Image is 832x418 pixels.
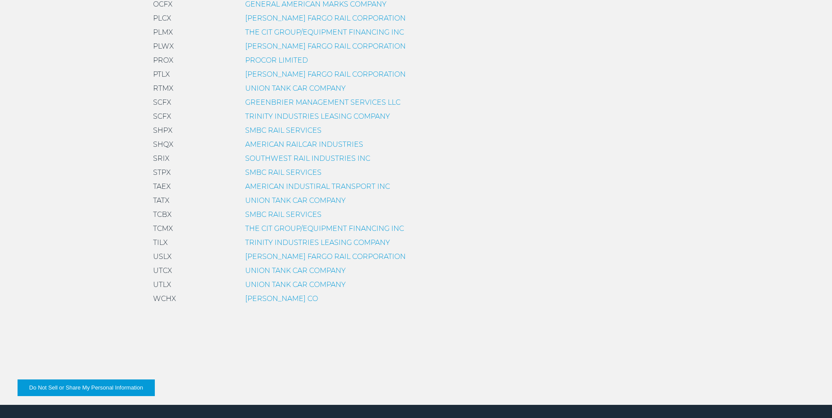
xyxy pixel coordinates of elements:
[245,210,321,219] a: SMBC RAIL SERVICES
[245,84,346,92] a: UNION TANK CAR COMPANY
[245,252,406,261] a: [PERSON_NAME] FARGO RAIL CORPORATION
[153,182,171,191] span: TAEX
[245,182,390,191] a: AMERICAN INDUSTIRAL TRANSPORT INC
[153,238,168,247] span: TILX
[153,14,171,22] span: PLCX
[245,112,390,120] a: TRINITY INDUSTRIES LEASING COMPANY
[153,56,173,64] span: PROX
[245,140,363,149] a: AMERICAN RAILCAR INDUSTRIES
[153,98,171,106] span: SCFX
[153,294,176,303] span: WCHX
[245,168,321,177] a: SMBC RAIL SERVICES
[245,42,406,50] a: [PERSON_NAME] FARGO RAIL CORPORATION
[245,238,390,247] a: TRINITY INDUSTRIES LEASING COMPANY
[18,379,155,396] button: Do Not Sell or Share My Personal Information
[153,168,171,177] span: STPX
[245,126,321,135] a: SMBC RAIL SERVICES
[153,266,172,275] span: UTCX
[153,210,171,219] span: TCBX
[245,266,346,275] a: UNION TANK CAR COMPANY
[245,196,346,205] a: UNION TANK CAR COMPANY
[245,98,400,106] a: GREENBRIER MANAGEMENT SERVICES LLC
[153,126,172,135] span: SHPX
[153,70,170,78] span: PTLX
[153,252,171,261] span: USLX
[245,294,318,303] a: [PERSON_NAME] CO
[153,28,173,36] span: PLMX
[153,154,169,163] span: SRIX
[245,280,346,289] a: UNION TANK CAR COMPANY
[153,224,173,233] span: TCMX
[153,112,171,120] span: SCFX
[245,14,406,22] a: [PERSON_NAME] FARGO RAIL CORPORATION
[153,84,173,92] span: RTMX
[245,28,404,36] a: THE CIT GROUP/EQUIPMENT FINANCING INC
[245,70,406,78] a: [PERSON_NAME] FARGO RAIL CORPORATION
[153,140,173,149] span: SHQX
[245,154,370,163] a: SOUTHWEST RAIL INDUSTRIES INC
[245,56,308,64] a: PROCOR LIMITED
[153,42,174,50] span: PLWX
[153,280,171,289] span: UTLX
[153,196,169,205] span: TATX
[245,224,404,233] a: THE CIT GROUP/EQUIPMENT FINANCING INC
[788,376,832,418] iframe: Chat Widget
